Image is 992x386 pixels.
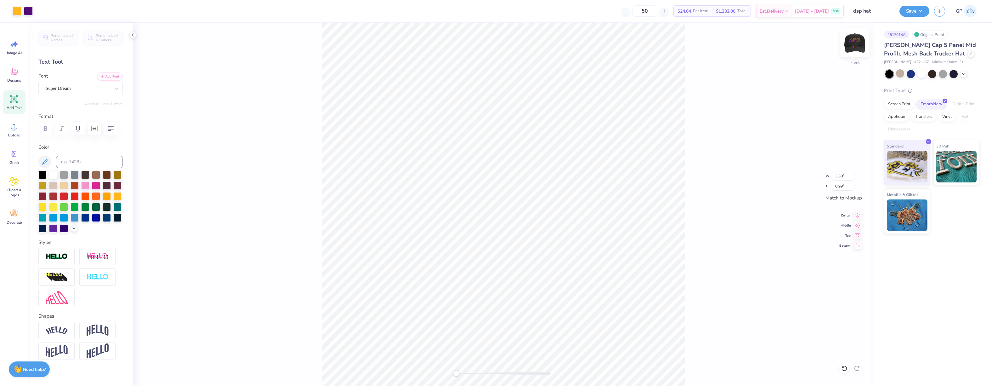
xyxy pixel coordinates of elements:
[884,112,909,122] div: Applique
[83,31,123,45] button: Personalized Numbers
[760,8,784,14] span: Est. Delivery
[884,125,915,134] div: Rhinestones
[46,291,68,304] img: Free Distort
[38,72,48,80] label: Font
[839,243,851,248] span: Bottom
[46,345,68,357] img: Flag
[38,313,54,320] label: Shapes
[737,8,747,14] span: Total
[87,325,109,337] img: Arch
[87,343,109,359] img: Rise
[38,31,78,45] button: Personalized Names
[87,253,109,261] img: Shadow
[7,220,22,225] span: Decorate
[693,8,708,14] span: Per Item
[833,9,839,13] span: Free
[51,33,74,42] span: Personalized Names
[850,60,859,65] div: Front
[839,213,851,218] span: Center
[9,160,19,165] span: Greek
[884,100,915,109] div: Screen Print
[948,100,979,109] div: Digital Print
[884,31,909,38] div: # 517014A
[83,101,123,107] button: Switch to Greek Letters
[38,58,123,66] div: Text Tool
[38,239,51,246] label: Styles
[936,143,949,149] span: 3D Puff
[958,112,972,122] div: Foil
[23,366,46,372] strong: Need help?
[848,5,895,17] input: Untitled Design
[912,31,948,38] div: Original Proof
[887,151,927,182] img: Standard
[632,5,657,17] input: – –
[38,113,123,120] label: Format
[887,191,918,198] span: Metallic & Glitter
[677,8,691,14] span: $24.64
[795,8,829,14] span: [DATE] - [DATE]
[8,133,20,138] span: Upload
[911,112,936,122] div: Transfers
[914,60,929,65] span: # 32-467
[97,72,123,81] button: Add Font
[46,326,68,335] img: Arc
[4,187,25,198] span: Clipart & logos
[46,253,68,260] img: Stroke
[56,156,123,168] input: e.g. 7428 c
[716,8,735,14] span: $1,232.00
[884,60,911,65] span: [PERSON_NAME]
[46,272,68,282] img: 3D Illusion
[899,6,929,17] button: Save
[964,5,977,17] img: Germaine Penalosa
[932,60,964,65] span: Minimum Order: 12 +
[87,274,109,281] img: Negative Space
[96,33,119,42] span: Personalized Numbers
[953,5,979,17] a: GP
[7,78,21,83] span: Designs
[887,143,904,149] span: Standard
[7,50,22,55] span: Image AI
[453,370,459,377] div: Accessibility label
[938,112,956,122] div: Vinyl
[38,144,123,151] label: Color
[956,8,962,15] span: GP
[887,199,927,231] img: Metallic & Glitter
[839,233,851,238] span: Top
[884,41,976,57] span: [PERSON_NAME] Cap 5 Panel Mid Profile Mesh Back Trucker Hat
[842,30,867,55] img: Front
[936,151,977,182] img: 3D Puff
[884,87,979,94] div: Print Type
[839,223,851,228] span: Middle
[916,100,946,109] div: Embroidery
[7,105,22,110] span: Add Text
